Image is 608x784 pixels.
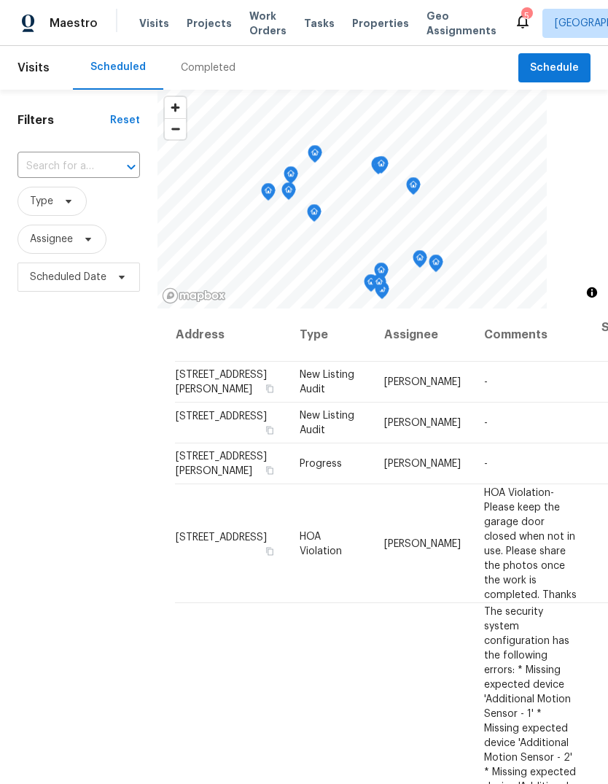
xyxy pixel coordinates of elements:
span: New Listing Audit [300,370,354,395]
span: Visits [17,52,50,84]
button: Copy Address [263,464,276,477]
button: Copy Address [263,544,276,557]
span: Projects [187,16,232,31]
span: Zoom out [165,119,186,139]
span: Assignee [30,232,73,247]
button: Zoom out [165,118,186,139]
span: [STREET_ADDRESS][PERSON_NAME] [176,370,267,395]
span: [STREET_ADDRESS] [176,532,267,542]
button: Schedule [518,53,591,83]
span: New Listing Audit [300,411,354,435]
span: Properties [352,16,409,31]
span: - [484,418,488,428]
span: Scheduled Date [30,270,106,284]
span: [STREET_ADDRESS] [176,411,267,422]
span: HOA Violation- Please keep the garage door closed when not in use. Please share the photos once t... [484,487,577,599]
button: Zoom in [165,97,186,118]
div: Completed [181,61,235,75]
div: Map marker [372,274,386,297]
div: Map marker [307,204,321,227]
th: Comments [472,308,590,362]
div: Map marker [374,263,389,285]
div: Map marker [406,177,421,200]
span: HOA Violation [300,531,342,556]
div: Map marker [284,166,298,189]
span: [PERSON_NAME] [384,377,461,387]
button: Toggle attribution [583,284,601,301]
a: Mapbox homepage [162,287,226,304]
div: Map marker [281,182,296,205]
button: Copy Address [263,382,276,395]
span: Maestro [50,16,98,31]
div: Map marker [371,157,386,179]
span: [PERSON_NAME] [384,418,461,428]
th: Assignee [373,308,472,362]
div: Map marker [374,156,389,179]
div: Map marker [429,255,443,277]
span: - [484,377,488,387]
span: [PERSON_NAME] [384,459,461,469]
button: Copy Address [263,424,276,437]
div: Map marker [413,250,427,273]
span: [STREET_ADDRESS][PERSON_NAME] [176,451,267,476]
span: Visits [139,16,169,31]
th: Address [175,308,288,362]
h1: Filters [17,113,110,128]
th: Type [288,308,373,362]
div: Reset [110,113,140,128]
span: - [484,459,488,469]
span: Type [30,194,53,209]
canvas: Map [157,90,547,308]
div: Map marker [308,145,322,168]
span: Geo Assignments [426,9,496,38]
div: 5 [521,9,531,23]
span: Schedule [530,59,579,77]
input: Search for an address... [17,155,99,178]
div: Scheduled [90,60,146,74]
span: Tasks [304,18,335,28]
div: Map marker [261,183,276,206]
span: Work Orders [249,9,287,38]
span: Toggle attribution [588,284,596,300]
span: [PERSON_NAME] [384,538,461,548]
div: Map marker [364,274,378,297]
button: Open [121,157,141,177]
span: Progress [300,459,342,469]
